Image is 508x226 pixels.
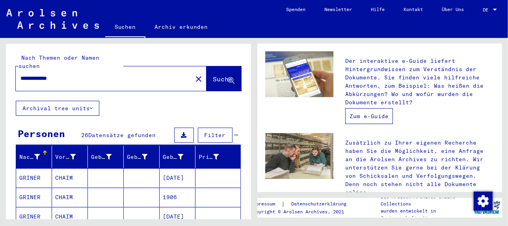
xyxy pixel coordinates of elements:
[250,208,356,215] p: Copyright © Arolsen Archives, 2021
[91,153,112,161] div: Geburtsname
[81,132,88,139] span: 26
[52,168,88,187] mat-cell: CHAIM
[105,17,145,38] a: Suchen
[199,153,219,161] div: Prisoner #
[265,133,334,179] img: inquiries.jpg
[124,146,160,168] mat-header-cell: Geburt‏
[250,200,356,208] div: |
[16,207,52,226] mat-cell: GRINER
[194,74,203,84] mat-icon: close
[19,151,52,163] div: Nachname
[52,146,88,168] mat-header-cell: Vorname
[345,139,494,197] p: Zusätzlich zu Ihrer eigenen Recherche haben Sie die Möglichkeit, eine Anfrage an die Arolsen Arch...
[160,168,195,187] mat-cell: [DATE]
[55,151,87,163] div: Vorname
[195,146,240,168] mat-header-cell: Prisoner #
[207,66,241,91] button: Suche
[250,200,281,208] a: Impressum
[160,146,195,168] mat-header-cell: Geburtsdatum
[163,151,195,163] div: Geburtsdatum
[199,151,231,163] div: Prisoner #
[345,57,494,107] p: Der interaktive e-Guide liefert Hintergrundwissen zum Verständnis der Dokumente. Sie finden viele...
[88,146,124,168] mat-header-cell: Geburtsname
[472,198,502,217] img: yv_logo.png
[18,126,65,141] div: Personen
[127,151,159,163] div: Geburt‏
[16,168,52,187] mat-cell: GRINER
[163,153,183,161] div: Geburtsdatum
[205,132,226,139] span: Filter
[474,192,493,211] img: Zustimmung ändern
[160,207,195,226] mat-cell: [DATE]
[127,153,147,161] div: Geburt‏
[285,200,356,208] a: Datenschutzerklärung
[483,7,491,13] span: DE
[191,71,207,87] button: Clear
[91,151,123,163] div: Geburtsname
[6,9,99,29] img: Arolsen_neg.svg
[16,188,52,207] mat-cell: GRINER
[52,207,88,226] mat-cell: CHAIM
[198,128,233,143] button: Filter
[16,146,52,168] mat-header-cell: Nachname
[88,132,156,139] span: Datensätze gefunden
[19,153,40,161] div: Nachname
[381,207,471,222] p: wurden entwickelt in Partnerschaft mit
[55,153,76,161] div: Vorname
[381,193,471,207] p: Die Arolsen Archives Online-Collections
[19,54,99,70] mat-label: Nach Themen oder Namen suchen
[345,108,393,124] a: Zum e-Guide
[145,17,218,36] a: Archiv erkunden
[52,188,88,207] mat-cell: CHAIM
[16,101,99,116] button: Archival tree units
[160,188,195,207] mat-cell: 1906
[265,51,334,97] img: eguide.jpg
[213,75,233,83] span: Suche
